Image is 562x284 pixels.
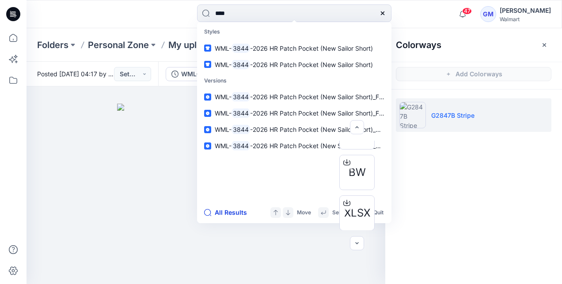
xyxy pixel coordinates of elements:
a: WML-3844-2026 HR Patch Pocket (New Sailor Short) [199,56,390,73]
span: WML- [215,126,232,133]
span: WML- [215,142,232,149]
button: All Results [204,207,253,218]
span: -2026 HR Patch Pocket (New Sailor Short)_Full Colorway [250,109,414,117]
mark: 3844 [232,92,250,102]
span: WML- [215,109,232,117]
p: Versions [199,73,390,89]
div: GM [480,6,496,22]
span: WML- [215,45,232,52]
button: WML-3844-2026 HR Patch Pocket (New Sailor Short)_Full Colorway [166,67,228,81]
img: eyJhbGciOiJIUzI1NiIsImtpZCI6IjAiLCJzbHQiOiJzZXMiLCJ0eXAiOiJKV1QifQ.eyJkYXRhIjp7InR5cGUiOiJzdG9yYW... [117,104,295,284]
div: Walmart [500,16,551,22]
p: Styles [199,24,390,40]
a: Personal Zone [88,39,149,51]
p: Move [297,208,311,217]
a: Folders [37,39,68,51]
span: Posted [DATE] 04:17 by [37,69,114,78]
p: G2847B Stripe [431,111,475,120]
a: My uploads [168,39,217,51]
span: -2026 HR Patch Pocket (New Sailor Short)_Soft Silver [250,126,405,133]
span: -2026 HR Patch Pocket (New Sailor Short) [250,61,373,68]
mark: 3844 [232,108,250,118]
div: [PERSON_NAME] [500,5,551,16]
div: WML-3844-2026 HR Patch Pocket (New Sailor Short)_Full Colorway [181,69,222,79]
mark: 3844 [232,60,250,70]
a: WML-3844-2026 HR Patch Pocket (New Sailor Short)_Full Colorway [199,89,390,105]
span: WML- [215,61,232,68]
mark: 3844 [232,141,250,151]
a: WML-3844-2026 HR Patch Pocket (New Sailor Short) [199,40,390,56]
h2: Colorways [396,40,441,50]
a: WML-3844-2026 HR Patch Pocket (New Sailor Short)_Full Colorway [199,105,390,121]
a: WML-3844-2026 HR Patch Pocket (New Sailor Short)_Soft Silver [199,138,390,154]
a: WML-3844-2026 HR Patch Pocket (New Sailor Short)_Soft Silver [199,121,390,138]
mark: 3844 [232,124,250,135]
mark: 3844 [232,43,250,53]
img: G2847B Stripe [399,102,426,128]
span: BW [349,164,366,180]
span: 47 [462,7,472,15]
span: XLSX [344,205,370,221]
span: WML- [215,93,232,101]
span: -2026 HR Patch Pocket (New Sailor Short) [250,45,373,52]
span: -2026 HR Patch Pocket (New Sailor Short)_Full Colorway [250,93,414,101]
span: -2026 HR Patch Pocket (New Sailor Short)_Soft Silver [250,142,405,149]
